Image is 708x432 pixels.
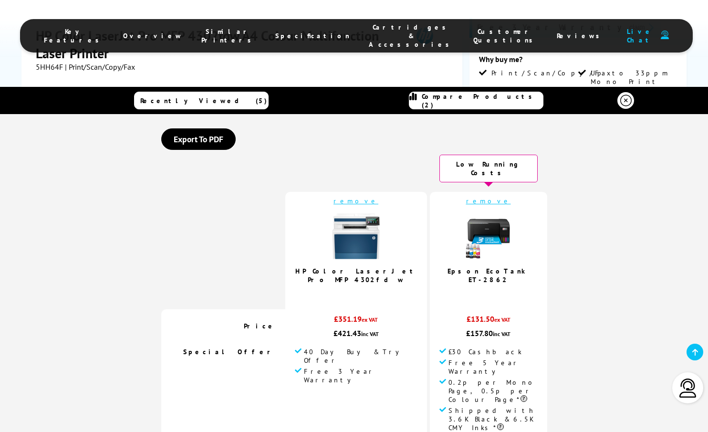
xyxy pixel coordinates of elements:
[244,322,276,330] span: Price
[304,367,417,384] span: Free 3 Year Warranty
[661,31,669,40] img: user-headset-duotone.svg
[624,27,656,44] span: Live Chat
[361,330,379,337] span: inc VAT
[448,267,530,284] a: Epson EcoTank ET-2862
[359,289,369,300] span: / 5
[134,92,269,109] a: Recently Viewed (5)
[494,316,510,323] span: ex VAT
[439,314,538,328] div: £131.50
[333,197,378,205] a: remove
[466,197,511,205] a: remove
[332,212,380,260] img: HP-4302fdw-Front-Main-Small.jpg
[409,92,543,109] a: Compare Products (2)
[678,379,698,398] img: user-headset-light.svg
[493,330,510,337] span: inc VAT
[491,69,614,77] span: Print/Scan/Copy/Fax
[448,348,522,356] span: £30 Cashback
[44,27,104,44] span: Key Features
[369,23,454,49] span: Cartridges & Accessories
[439,155,538,182] div: Low Running Costs
[480,289,491,300] span: 4.7
[591,69,676,86] span: Up to 33ppm Mono Print
[161,128,236,150] a: Export To PDF
[140,96,267,105] span: Recently Viewed (5)
[201,27,256,44] span: Similar Printers
[362,316,378,323] span: ex VAT
[183,348,276,356] span: Special Offer
[448,406,538,432] span: Shipped with 3.6K Black & 6.5K CMY Inks*
[557,32,604,40] span: Reviews
[422,92,543,109] span: Compare Products (2)
[465,212,512,260] img: epson-et-2862-ink-included-small.jpg
[295,267,417,284] a: HP Color LaserJet Pro MFP 4302fdw
[295,314,417,328] div: £351.19
[304,348,417,365] span: 40 Day Buy & Try Offer
[65,62,135,72] span: | Print/Scan/Copy/Fax
[275,32,350,40] span: Specification
[448,378,538,404] span: 0.2p per Mono Page, 0.5p per Colour Page*
[295,328,417,338] div: £421.43
[479,54,677,69] div: Why buy me?
[491,289,501,300] span: / 5
[448,358,538,376] span: Free 5 Year Warranty
[473,27,538,44] span: Customer Questions
[348,289,359,300] span: 5.0
[439,328,538,338] div: £157.80
[123,32,182,40] span: Overview
[36,62,63,72] span: 5HH64F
